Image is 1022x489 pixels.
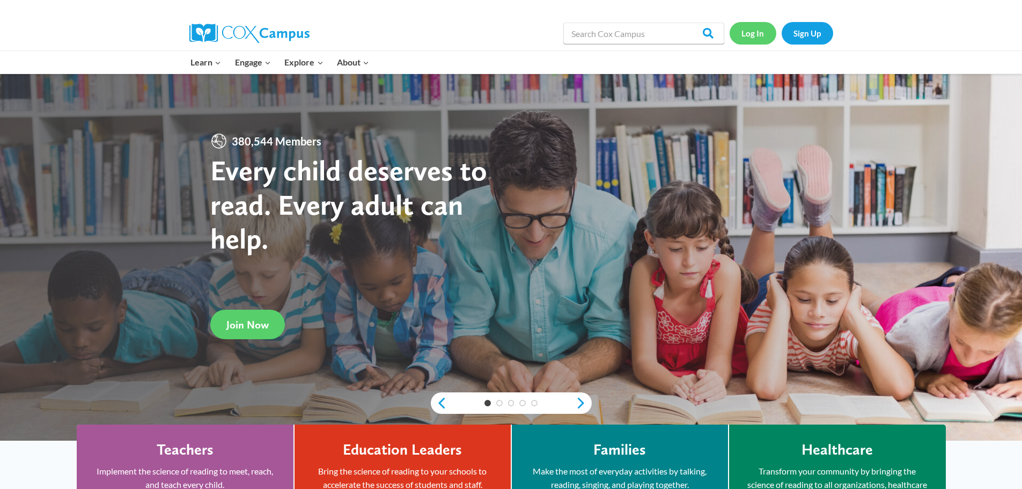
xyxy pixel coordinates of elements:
a: Log In [730,22,776,44]
a: 2 [496,400,503,406]
a: 3 [508,400,514,406]
h4: Education Leaders [343,441,462,459]
a: next [576,397,592,410]
img: Cox Campus [189,24,310,43]
button: Child menu of Engage [228,51,278,74]
a: 1 [484,400,491,406]
nav: Primary Navigation [184,51,376,74]
button: Child menu of Explore [278,51,330,74]
input: Search Cox Campus [563,23,724,44]
h4: Teachers [157,441,214,459]
button: Child menu of Learn [184,51,229,74]
div: content slider buttons [431,392,592,414]
h4: Families [593,441,646,459]
span: Join Now [226,318,269,331]
a: 5 [531,400,538,406]
button: Child menu of About [330,51,376,74]
nav: Secondary Navigation [730,22,833,44]
a: previous [431,397,447,410]
span: 380,544 Members [227,133,326,150]
a: Join Now [210,310,285,339]
a: 4 [519,400,526,406]
h4: Healthcare [802,441,873,459]
a: Sign Up [782,22,833,44]
strong: Every child deserves to read. Every adult can help. [210,153,487,256]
